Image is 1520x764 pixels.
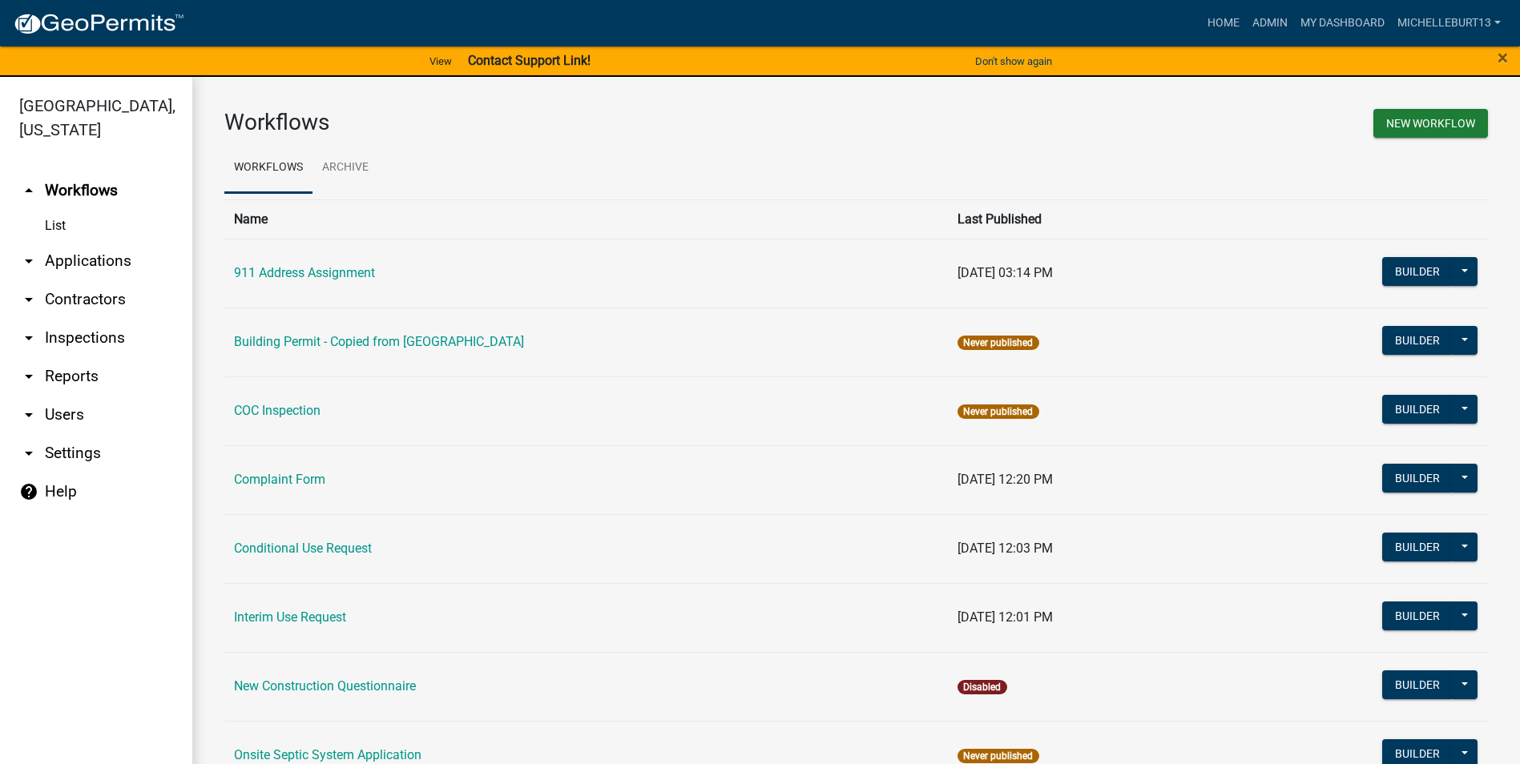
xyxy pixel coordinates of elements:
[958,541,1053,556] span: [DATE] 12:03 PM
[1382,533,1453,561] button: Builder
[969,48,1058,74] button: Don't show again
[234,541,372,556] a: Conditional Use Request
[1246,8,1294,38] a: Admin
[1382,601,1453,630] button: Builder
[1201,8,1246,38] a: Home
[234,472,325,487] a: Complaint Form
[19,290,38,309] i: arrow_drop_down
[468,53,591,68] strong: Contact Support Link!
[958,336,1038,350] span: Never published
[1373,109,1488,138] button: New Workflow
[1382,464,1453,493] button: Builder
[1391,8,1507,38] a: michelleburt13
[1498,46,1508,69] span: ×
[958,404,1038,419] span: Never published
[958,472,1053,487] span: [DATE] 12:20 PM
[224,199,948,239] th: Name
[224,109,845,136] h3: Workflows
[312,143,378,194] a: Archive
[19,405,38,424] i: arrow_drop_down
[1382,257,1453,286] button: Builder
[234,265,375,280] a: 911 Address Assignment
[234,747,421,762] a: Onsite Septic System Application
[958,749,1038,763] span: Never published
[958,265,1053,280] span: [DATE] 03:14 PM
[234,334,524,349] a: Building Permit - Copied from [GEOGRAPHIC_DATA]
[19,482,38,501] i: help
[19,251,38,271] i: arrow_drop_down
[948,199,1216,239] th: Last Published
[19,444,38,463] i: arrow_drop_down
[234,609,346,625] a: Interim Use Request
[234,678,416,694] a: New Construction Questionnaire
[234,403,321,418] a: COC Inspection
[19,328,38,348] i: arrow_drop_down
[1294,8,1391,38] a: My Dashboard
[958,609,1053,625] span: [DATE] 12:01 PM
[1382,670,1453,699] button: Builder
[958,680,1006,694] span: Disabled
[19,181,38,200] i: arrow_drop_up
[423,48,458,74] a: View
[1382,395,1453,424] button: Builder
[1498,48,1508,67] button: Close
[224,143,312,194] a: Workflows
[19,367,38,386] i: arrow_drop_down
[1382,326,1453,355] button: Builder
